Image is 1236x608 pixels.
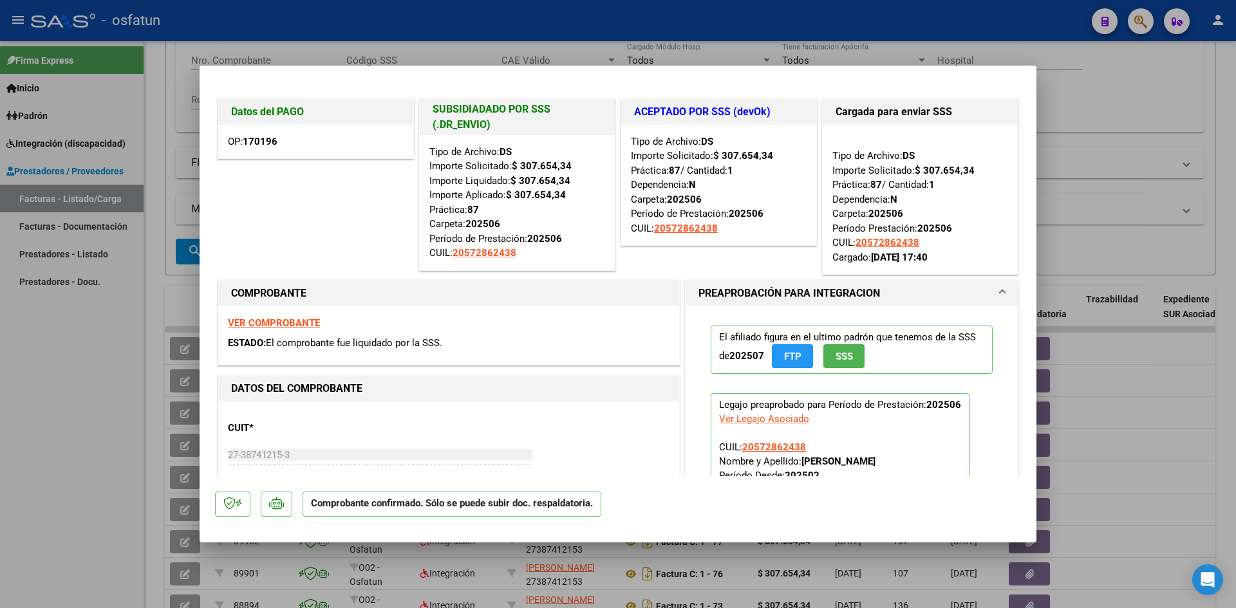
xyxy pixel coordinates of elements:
[832,134,1008,265] div: Tipo de Archivo: Importe Solicitado: Práctica: / Cantidad: Dependencia: Carpeta: Período Prestaci...
[667,194,702,205] strong: 202506
[801,456,876,467] strong: [PERSON_NAME]
[228,317,320,329] a: VER COMPROBANTE
[729,350,764,362] strong: 202507
[303,492,601,517] p: Comprobante confirmado. Sólo se puede subir doc. respaldatoria.
[669,165,680,176] strong: 87
[1192,564,1223,595] div: Open Intercom Messenger
[698,286,880,301] h1: PREAPROBACIÓN PARA INTEGRACION
[631,134,807,236] div: Tipo de Archivo: Importe Solicitado: Práctica: / Cantidad: Dependencia: Carpeta: Período de Prest...
[836,351,853,362] span: SSS
[868,208,903,219] strong: 202506
[527,233,562,244] strong: 202506
[772,344,813,368] button: FTP
[266,337,442,349] span: El comprobante fue liquidado por la SSS.
[654,223,718,234] span: 20572862438
[785,470,819,481] strong: 202502
[453,247,516,259] span: 20572862438
[510,175,570,187] strong: $ 307.654,34
[742,441,806,453] span: 20572862438
[903,150,915,161] strong: DS
[506,189,566,201] strong: $ 307.654,34
[686,281,1018,306] mat-expansion-panel-header: PREAPROBACIÓN PARA INTEGRACION
[228,421,360,436] p: CUIT
[231,382,362,394] strong: DATOS DEL COMPROBANTE
[890,194,897,205] strong: N
[784,351,801,362] span: FTP
[719,441,885,524] span: CUIL: Nombre y Apellido: Período Desde: Período Hasta: Admite Dependencia:
[711,326,993,374] p: El afiliado figura en el ultimo padrón que tenemos de la SSS de
[243,136,277,147] strong: 170196
[929,179,935,190] strong: 1
[634,104,803,120] h1: ACEPTADO POR SSS (devOk)
[500,146,512,158] strong: DS
[719,412,809,426] div: Ver Legajo Asociado
[729,208,763,219] strong: 202506
[231,287,306,299] strong: COMPROBANTE
[711,393,969,531] p: Legajo preaprobado para Período de Prestación:
[689,179,696,190] strong: N
[686,306,1018,560] div: PREAPROBACIÓN PARA INTEGRACION
[465,218,500,230] strong: 202506
[915,165,975,176] strong: $ 307.654,34
[836,104,1005,120] h1: Cargada para enviar SSS
[433,102,602,133] h1: SUBSIDIADADO POR SSS (.DR_ENVIO)
[228,337,266,349] span: ESTADO:
[871,252,928,263] strong: [DATE] 17:40
[467,204,479,216] strong: 87
[512,160,572,172] strong: $ 307.654,34
[228,136,277,147] span: OP:
[856,237,919,248] span: 20572862438
[701,136,713,147] strong: DS
[231,104,400,120] h1: Datos del PAGO
[429,145,605,261] div: Tipo de Archivo: Importe Solicitado: Importe Liquidado: Importe Aplicado: Práctica: Carpeta: Perí...
[823,344,865,368] button: SSS
[713,150,773,161] strong: $ 307.654,34
[727,165,733,176] strong: 1
[926,399,961,410] strong: 202506
[917,223,952,234] strong: 202506
[870,179,882,190] strong: 87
